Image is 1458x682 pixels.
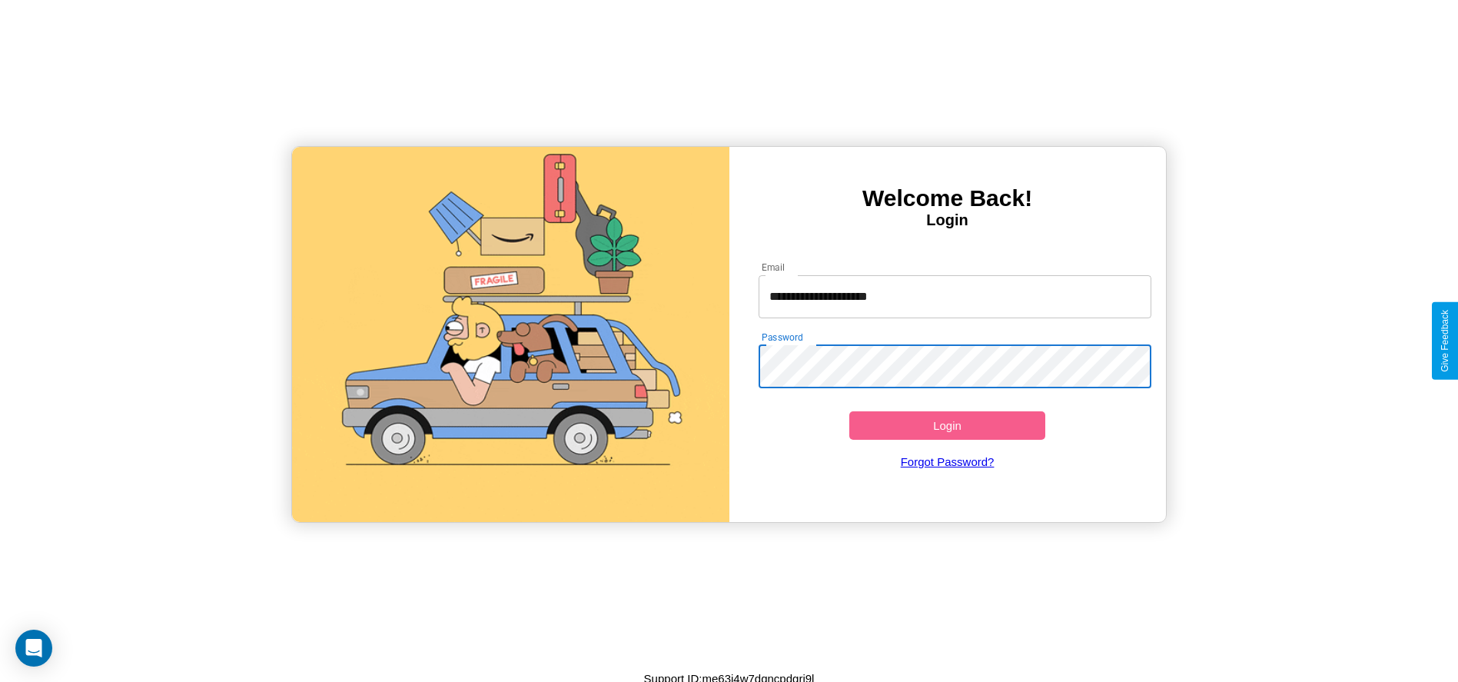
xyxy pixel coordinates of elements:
[729,185,1166,211] h3: Welcome Back!
[849,411,1046,440] button: Login
[762,261,785,274] label: Email
[15,630,52,667] div: Open Intercom Messenger
[292,147,729,522] img: gif
[751,440,1144,484] a: Forgot Password?
[1440,310,1450,372] div: Give Feedback
[762,331,802,344] label: Password
[729,211,1166,229] h4: Login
